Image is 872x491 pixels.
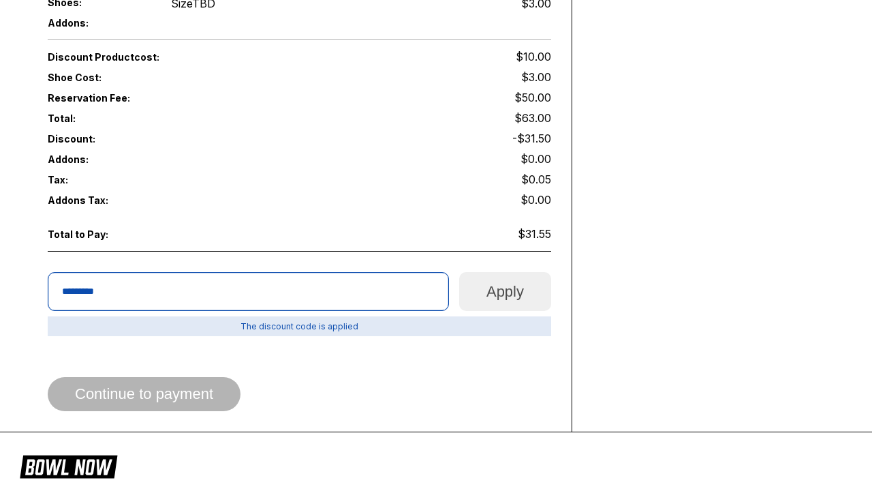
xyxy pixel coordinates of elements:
[48,194,149,206] span: Addons Tax:
[521,70,551,84] span: $3.00
[48,228,149,240] span: Total to Pay:
[48,133,300,145] span: Discount:
[521,173,551,186] span: $0.05
[516,50,551,63] span: $10.00
[48,316,551,336] span: The discount code is applied
[48,153,149,165] span: Addons:
[518,227,551,241] span: $31.55
[48,72,149,83] span: Shoe Cost:
[48,17,149,29] span: Addons:
[514,91,551,104] span: $50.00
[512,132,551,145] span: -$31.50
[520,152,551,166] span: $0.00
[48,174,149,185] span: Tax:
[48,113,300,124] span: Total:
[48,51,300,63] span: Discount Product cost:
[459,272,551,311] button: Apply
[48,92,300,104] span: Reservation Fee:
[514,111,551,125] span: $63.00
[520,193,551,207] span: $0.00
